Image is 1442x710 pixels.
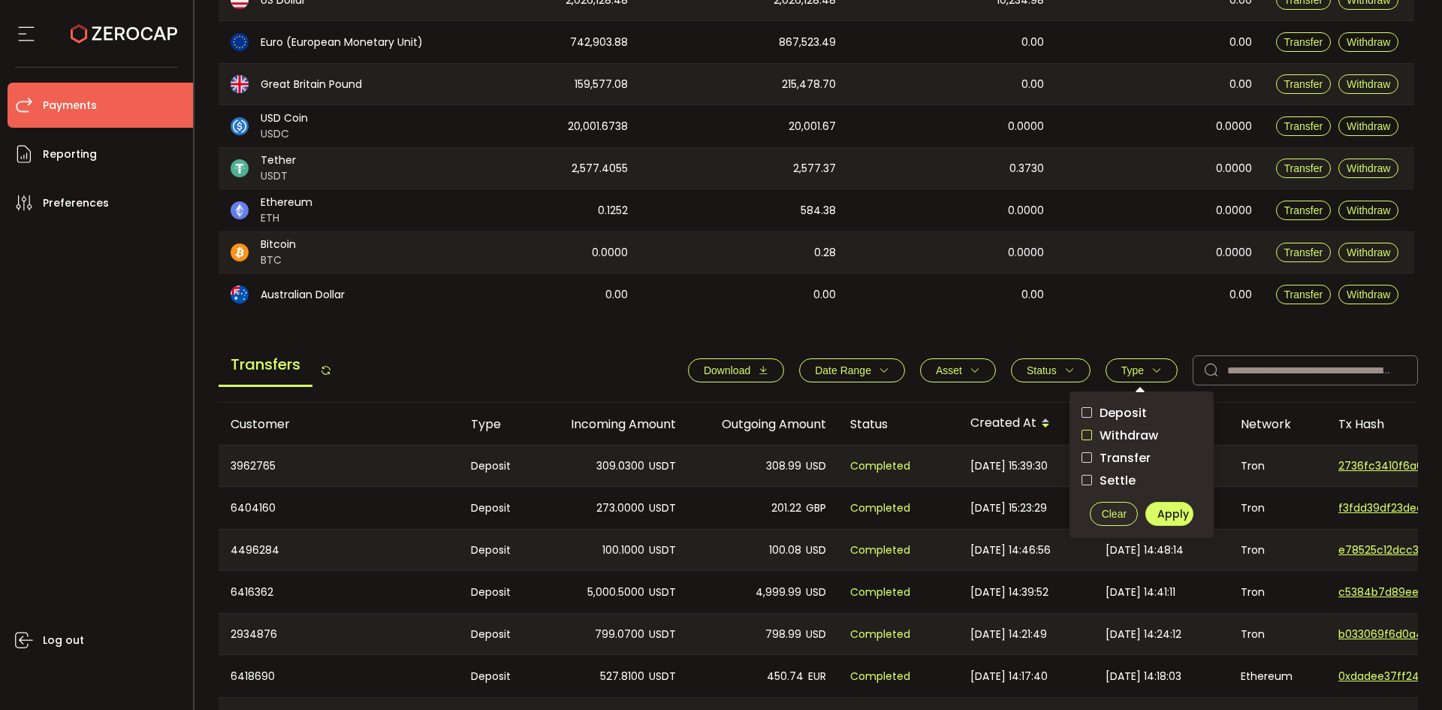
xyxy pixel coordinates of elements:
div: Outgoing Amount [688,415,838,433]
span: 0.00 [1021,34,1044,51]
span: Withdraw [1347,78,1390,90]
span: 584.38 [801,202,836,219]
span: USD [806,584,826,601]
span: 0.00 [1229,34,1252,51]
span: USDT [649,626,676,643]
span: 309.0300 [596,458,644,475]
span: Transfer [1284,289,1323,301]
div: 6404160 [219,487,459,529]
div: Deposit [459,571,538,613]
span: Bitcoin [261,237,296,252]
span: Withdraw [1347,289,1390,301]
span: Clear [1102,508,1127,520]
button: Transfer [1276,243,1332,262]
div: Deposit [459,487,538,529]
span: Transfer [1284,204,1323,216]
button: Withdraw [1338,116,1398,136]
span: 100.08 [769,542,801,559]
span: 450.74 [767,668,804,685]
span: ETH [261,210,312,226]
button: Withdraw [1338,285,1398,304]
button: Transfer [1276,116,1332,136]
span: USDT [649,668,676,685]
span: Apply [1157,506,1189,521]
span: 20,001.67 [789,118,836,135]
img: eth_portfolio.svg [231,201,249,219]
span: 159,577.08 [575,76,628,93]
span: Completed [850,458,910,475]
span: USDC [261,126,308,142]
div: checkbox-group [1081,403,1202,490]
button: Withdraw [1338,159,1398,178]
button: Withdraw [1338,201,1398,220]
span: Type [1121,364,1144,376]
button: Type [1106,358,1178,382]
div: Tron [1229,446,1326,486]
button: Download [688,358,784,382]
span: USD [806,542,826,559]
span: 0.0000 [1216,118,1252,135]
img: usdt_portfolio.svg [231,159,249,177]
span: 742,903.88 [570,34,628,51]
iframe: Chat Widget [1367,638,1442,710]
span: USDT [649,584,676,601]
span: 0.0000 [1008,244,1044,261]
span: Withdraw [1092,428,1158,443]
span: 0.1252 [598,202,628,219]
span: 0.0000 [1216,244,1252,261]
button: Transfer [1276,32,1332,52]
div: Status [838,415,958,433]
span: Completed [850,626,910,643]
span: Transfers [219,344,312,387]
button: Transfer [1276,201,1332,220]
div: Deposit [459,530,538,570]
span: EUR [808,668,826,685]
span: 2,577.4055 [572,160,628,177]
span: Transfer [1092,451,1151,465]
span: Tether [261,153,296,168]
span: BTC [261,252,296,268]
div: 3962765 [219,446,459,486]
div: 6418690 [219,655,459,697]
span: Status [1027,364,1057,376]
span: 0.28 [814,244,836,261]
button: Withdraw [1338,74,1398,94]
div: Tron [1229,487,1326,529]
span: 0.0000 [1008,118,1044,135]
span: 201.22 [771,500,801,517]
div: 4496284 [219,530,459,570]
span: [DATE] 14:24:12 [1106,626,1181,643]
span: [DATE] 14:39:52 [970,584,1048,601]
div: Customer [219,415,459,433]
span: [DATE] 14:17:40 [970,668,1048,685]
span: USDT [649,542,676,559]
span: [DATE] 14:48:14 [1106,542,1184,559]
span: [DATE] 14:18:03 [1106,668,1181,685]
div: Tron [1229,614,1326,654]
span: 4,999.99 [756,584,801,601]
span: Withdraw [1347,162,1390,174]
span: 0.00 [605,286,628,304]
div: Ethereum [1229,655,1326,697]
button: Asset [920,358,996,382]
span: 0.0000 [1216,202,1252,219]
span: 0.00 [1021,76,1044,93]
span: Completed [850,542,910,559]
div: Tron [1229,530,1326,570]
span: Preferences [43,192,109,214]
span: [DATE] 14:21:49 [970,626,1047,643]
span: Log out [43,630,84,651]
span: Transfer [1284,78,1323,90]
span: USDT [649,458,676,475]
img: eur_portfolio.svg [231,33,249,51]
span: USD Coin [261,110,308,126]
span: Completed [850,500,910,517]
span: Transfer [1284,246,1323,258]
button: Withdraw [1338,32,1398,52]
div: Incoming Amount [538,415,688,433]
span: 308.99 [766,458,801,475]
span: Withdraw [1347,120,1390,132]
span: 799.0700 [595,626,644,643]
button: Transfer [1276,74,1332,94]
span: Australian Dollar [261,287,345,303]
